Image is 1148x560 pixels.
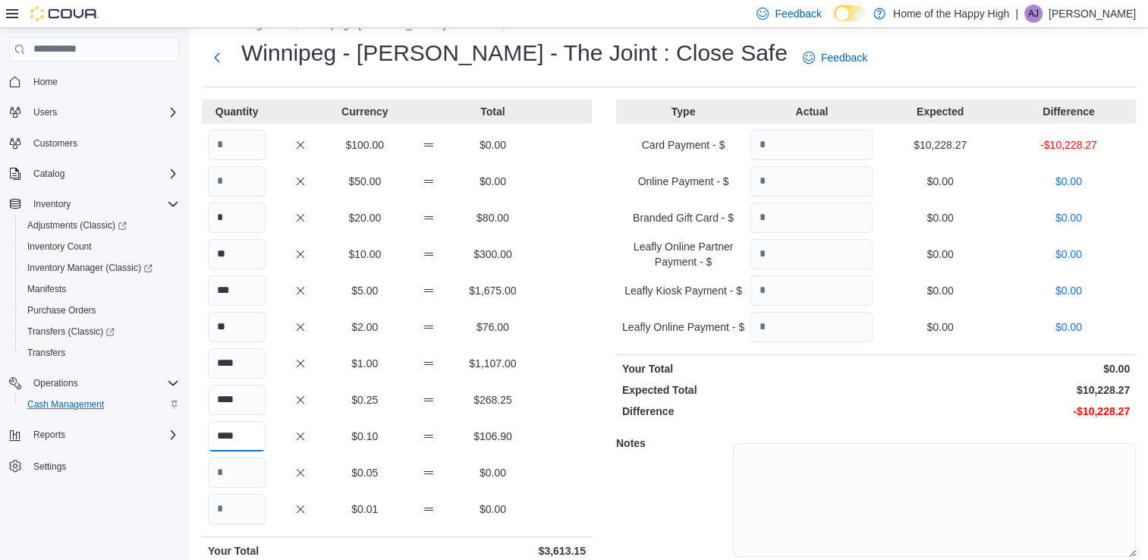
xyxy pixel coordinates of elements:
a: Transfers (Classic) [21,322,121,341]
button: Manifests [15,278,185,300]
button: Users [27,103,63,121]
p: Home of the Happy High [893,5,1009,23]
p: Expected [879,104,1001,119]
p: Online Payment - $ [622,174,744,189]
p: $0.00 [879,319,1001,335]
button: Inventory [3,193,185,215]
input: Quantity [208,203,266,233]
span: Purchase Orders [27,304,96,316]
span: Users [27,103,179,121]
span: Manifests [21,280,179,298]
span: Inventory [33,198,71,210]
span: Inventory Count [27,241,92,253]
button: Catalog [27,165,71,183]
span: Catalog [27,165,179,183]
p: Expected Total [622,382,873,398]
input: Quantity [208,385,266,415]
a: Settings [27,458,72,476]
button: Customers [3,132,185,154]
a: Inventory Manager (Classic) [15,257,185,278]
p: $0.00 [879,283,1001,298]
span: Inventory [27,195,179,213]
span: Adjustments (Classic) [27,219,127,231]
span: Reports [33,429,65,441]
a: Adjustments (Classic) [21,216,133,234]
button: Transfers [15,342,185,363]
p: $0.25 [336,392,394,407]
p: $0.01 [336,502,394,517]
p: $0.00 [1008,174,1130,189]
span: Reports [27,426,179,444]
p: $3,613.15 [400,543,586,558]
input: Quantity [208,239,266,269]
input: Dark Mode [834,5,866,21]
p: -$10,228.27 [879,404,1130,419]
h1: Winnipeg - [PERSON_NAME] - The Joint : Close Safe [241,38,788,68]
p: Quantity [208,104,266,119]
span: Inventory Manager (Classic) [21,259,179,277]
span: Purchase Orders [21,301,179,319]
span: Operations [33,377,78,389]
span: Manifests [27,283,66,295]
p: Card Payment - $ [622,137,744,153]
p: $0.00 [464,137,521,153]
p: $2.00 [336,319,394,335]
p: $1.00 [336,356,394,371]
p: $300.00 [464,247,521,262]
p: $50.00 [336,174,394,189]
p: $0.00 [879,210,1001,225]
p: $0.05 [336,465,394,480]
input: Quantity [208,130,266,160]
p: $100.00 [336,137,394,153]
button: Catalog [3,163,185,184]
p: $0.00 [879,247,1001,262]
p: $10,228.27 [879,382,1130,398]
input: Quantity [208,458,266,488]
a: Customers [27,134,83,153]
button: Inventory Count [15,236,185,257]
input: Quantity [208,494,266,524]
h5: Notes [616,428,730,458]
img: Cova [30,6,99,21]
input: Quantity [208,166,266,197]
input: Quantity [750,203,873,233]
input: Quantity [208,312,266,342]
p: $1,107.00 [464,356,521,371]
nav: Complex example [9,64,179,517]
p: $268.25 [464,392,521,407]
p: $20.00 [336,210,394,225]
p: $10,228.27 [879,137,1001,153]
input: Quantity [208,421,266,451]
p: $0.00 [879,174,1001,189]
input: Quantity [750,239,873,269]
p: Actual [750,104,873,119]
span: Adjustments (Classic) [21,216,179,234]
a: Inventory Count [21,238,98,256]
p: $80.00 [464,210,521,225]
p: $0.00 [1008,247,1130,262]
p: Difference [622,404,873,419]
span: Home [33,76,58,88]
button: Inventory [27,195,77,213]
p: $5.00 [336,283,394,298]
p: Leafly Kiosk Payment - $ [622,283,744,298]
span: Transfers (Classic) [27,326,115,338]
input: Quantity [750,312,873,342]
button: Settings [3,455,185,477]
p: Your Total [622,361,873,376]
p: [PERSON_NAME] [1049,5,1136,23]
input: Quantity [208,348,266,379]
p: Total [464,104,521,119]
a: Cash Management [21,395,110,414]
button: Cash Management [15,394,185,415]
p: $0.10 [336,429,394,444]
span: Home [27,72,179,91]
p: $0.00 [879,361,1130,376]
p: Leafly Online Partner Payment - $ [622,239,744,269]
button: Purchase Orders [15,300,185,321]
span: Customers [33,137,77,149]
a: Transfers (Classic) [15,321,185,342]
p: Leafly Online Payment - $ [622,319,744,335]
span: AJ [1028,5,1039,23]
p: Type [622,104,744,119]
